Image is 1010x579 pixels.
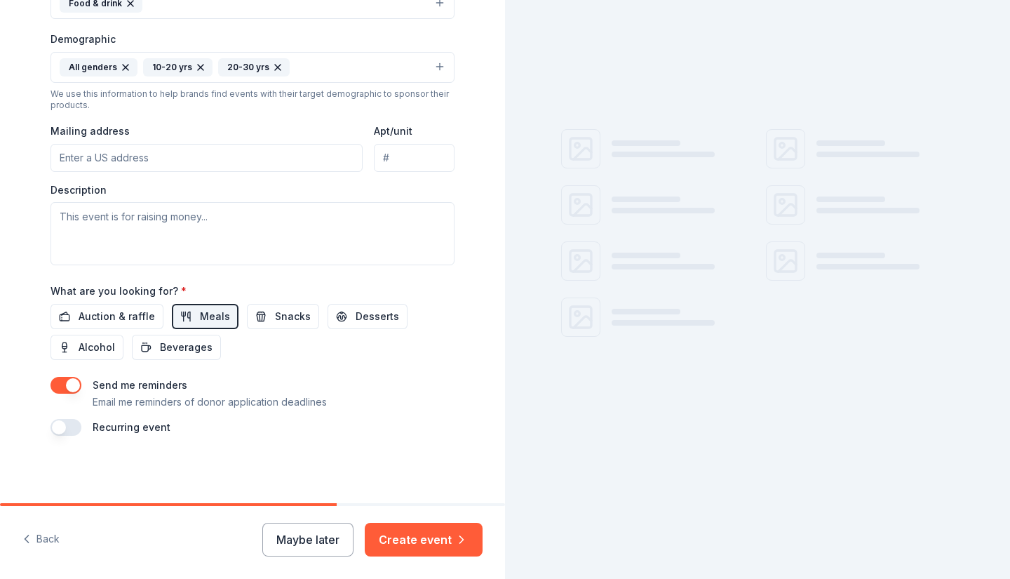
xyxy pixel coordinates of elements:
[262,523,353,557] button: Maybe later
[160,339,213,356] span: Beverages
[172,304,238,329] button: Meals
[50,304,163,329] button: Auction & raffle
[200,308,230,325] span: Meals
[93,379,187,391] label: Send me reminders
[50,32,116,46] label: Demographic
[50,144,363,172] input: Enter a US address
[218,58,290,76] div: 20-30 yrs
[50,124,130,138] label: Mailing address
[50,183,107,197] label: Description
[275,308,311,325] span: Snacks
[22,525,60,554] button: Back
[374,144,454,172] input: #
[143,58,213,76] div: 10-20 yrs
[79,308,155,325] span: Auction & raffle
[356,308,399,325] span: Desserts
[247,304,319,329] button: Snacks
[93,421,170,433] label: Recurring event
[365,523,483,557] button: Create event
[60,58,137,76] div: All genders
[79,339,115,356] span: Alcohol
[50,284,187,298] label: What are you looking for?
[132,335,221,360] button: Beverages
[50,52,454,83] button: All genders10-20 yrs20-30 yrs
[328,304,408,329] button: Desserts
[374,124,412,138] label: Apt/unit
[93,394,327,411] p: Email me reminders of donor application deadlines
[50,335,123,360] button: Alcohol
[50,88,454,111] div: We use this information to help brands find events with their target demographic to sponsor their...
